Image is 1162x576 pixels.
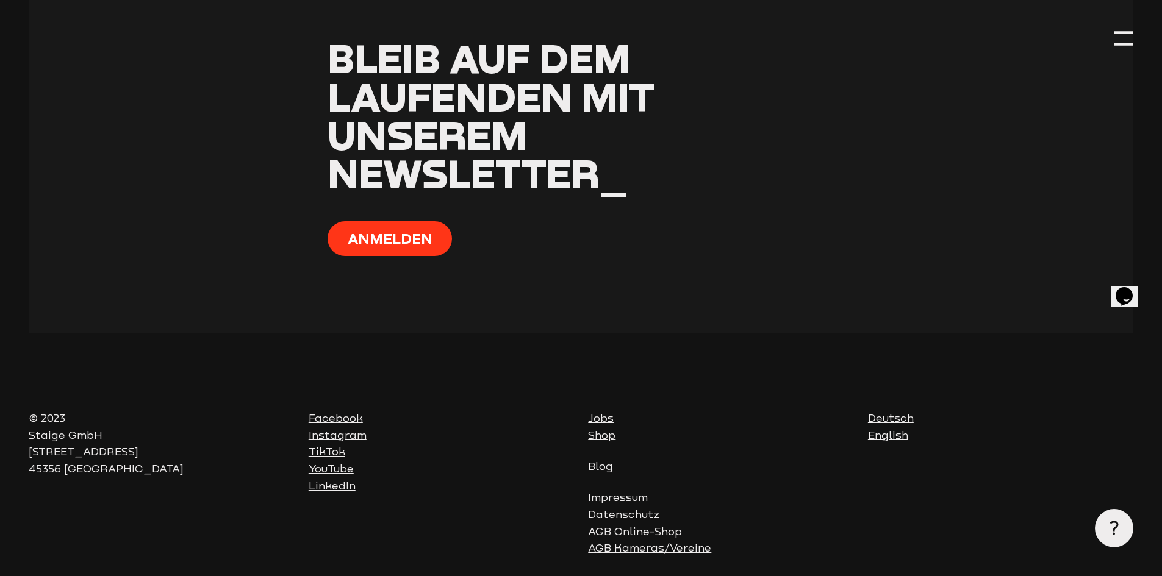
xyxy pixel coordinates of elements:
iframe: chat widget [1111,270,1150,307]
span: Bleib auf dem Laufenden mit unserem [328,34,655,158]
a: Instagram [309,429,367,441]
a: TikTok [309,446,345,458]
p: © 2023 Staige GmbH [STREET_ADDRESS] 45356 [GEOGRAPHIC_DATA] [29,410,294,477]
a: Deutsch [868,412,914,424]
a: AGB Online-Shop [588,525,682,538]
a: Shop [588,429,615,441]
a: Blog [588,460,613,472]
a: English [868,429,908,441]
a: Facebook [309,412,363,424]
a: Jobs [588,412,614,424]
button: Anmelden [328,221,452,256]
a: Datenschutz [588,508,659,521]
a: Impressum [588,491,648,503]
a: YouTube [309,463,354,475]
a: LinkedIn [309,480,356,492]
a: AGB Kameras/Vereine [588,542,711,554]
span: Newsletter_ [328,149,628,197]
